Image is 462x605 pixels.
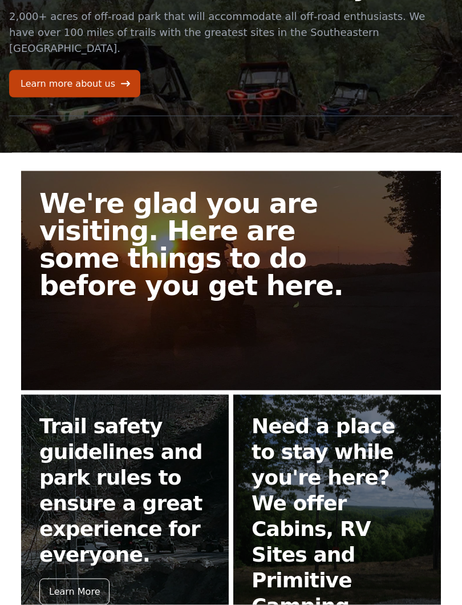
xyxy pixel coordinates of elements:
h2: Trail safety guidelines and park rules to ensure a great experience for everyone. [39,413,210,567]
p: 2,000+ acres of off-road park that will accommodate all off-road enthusiasts. We have over 100 mi... [9,9,453,57]
a: We're glad you are visiting. Here are some things to do before you get here. [21,171,441,390]
a: Learn more about us [9,70,140,98]
h2: We're glad you are visiting. Here are some things to do before you get here. [39,189,368,299]
div: Learn More [39,579,110,605]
